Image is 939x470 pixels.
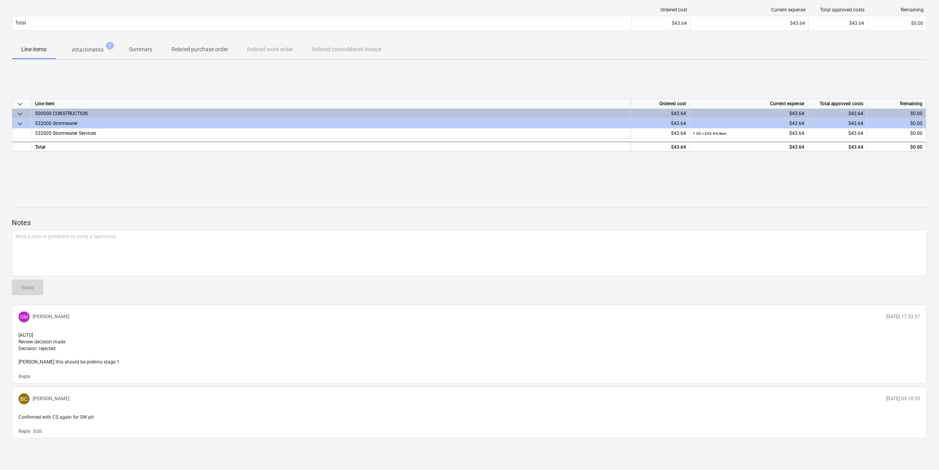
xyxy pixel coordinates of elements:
[693,142,805,152] div: $43.64
[19,311,30,323] div: Geoff Morley
[811,109,864,119] div: $43.64
[21,45,46,54] p: Line-items
[19,332,119,365] span: [AUTO] Review decision made Decision: rejected [PERSON_NAME] this should be prelims stage 1
[900,432,939,470] iframe: Chat Widget
[20,396,28,402] span: BC
[694,21,805,26] div: $43.64
[887,395,920,402] p: [DATE] 09:10:35
[634,109,686,119] div: $43.64
[19,394,30,405] div: Billy Campbell
[15,99,25,109] span: keyboard_arrow_down
[634,142,686,152] div: $43.64
[635,7,688,13] div: Ordered cost
[106,42,114,50] span: 1
[693,131,727,136] small: 1.00 × $43.64 / item
[870,119,923,129] div: $0.00
[15,119,25,129] span: keyboard_arrow_down
[871,21,924,26] div: $0.00
[870,142,923,152] div: $0.00
[33,428,42,435] button: Edit
[887,313,920,320] p: [DATE] 17:33:57
[631,99,690,109] div: Ordered cost
[171,45,228,54] p: Related purchase order
[35,119,627,128] div: 532000 Stormwater
[19,373,30,380] button: Reply
[15,109,25,119] span: keyboard_arrow_down
[35,131,96,136] span: 532005 Stormwater Services
[812,21,865,26] div: $43.64
[867,99,926,109] div: Remaining
[870,129,923,138] div: $0.00
[19,414,94,420] span: Confirmed with CS again for SW pit
[694,7,806,13] div: Current expense
[693,129,805,138] div: $43.64
[693,119,805,129] div: $43.64
[12,218,927,228] p: Notes
[871,7,924,13] div: Remaining
[15,20,26,26] p: Total
[129,45,152,54] p: Summary
[35,109,627,118] div: 500000 CONSTRUCTION
[811,142,864,152] div: $43.64
[808,99,867,109] div: Total approved costs
[33,395,69,402] p: [PERSON_NAME]
[72,46,104,54] p: Attachments
[811,129,864,138] div: $43.64
[635,21,687,26] div: $43.64
[19,428,30,435] button: Reply
[693,109,805,119] div: $43.64
[690,99,808,109] div: Current expense
[20,314,28,320] span: GM
[33,313,69,320] p: [PERSON_NAME]
[32,142,631,151] div: Total
[870,109,923,119] div: $0.00
[811,119,864,129] div: $43.64
[634,129,686,138] div: $43.64
[812,7,865,13] div: Total approved costs
[634,119,686,129] div: $43.64
[32,99,631,109] div: Line-item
